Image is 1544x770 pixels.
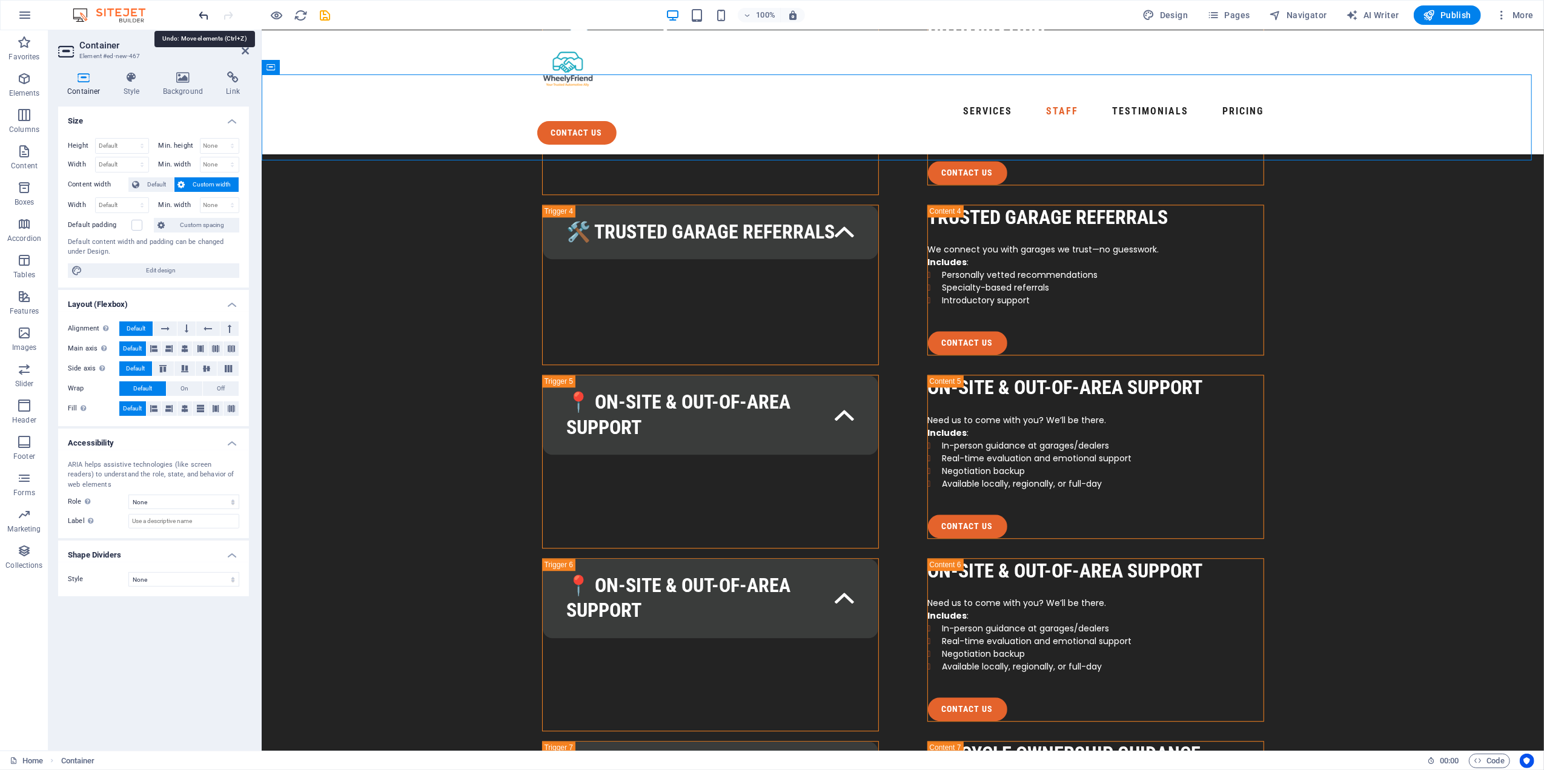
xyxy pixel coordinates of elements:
button: Custom width [174,177,239,192]
h4: Size [58,107,249,128]
label: Height [68,142,95,149]
span: Custom spacing [168,218,236,232]
button: reload [294,8,308,22]
h4: Accessibility [58,429,249,450]
button: More [1491,5,1539,25]
button: Click here to leave preview mode and continue editing [270,8,284,22]
span: Publish [1423,9,1471,21]
span: Pages [1207,9,1250,21]
label: Min. width [159,161,200,168]
p: Footer [13,452,35,461]
button: Default [119,381,166,396]
p: Features [10,306,39,316]
label: Content width [68,177,128,192]
button: Default [119,341,146,356]
p: Content [11,161,38,171]
button: AI Writer [1342,5,1404,25]
span: Click to select. Double-click to edit [61,754,95,768]
h6: 100% [756,8,775,22]
label: Side axis [68,361,119,376]
button: Default [119,401,146,416]
p: Elements [9,88,40,98]
h2: Container [79,40,249,51]
div: Design (Ctrl+Alt+Y) [1138,5,1193,25]
button: Off [203,381,239,396]
label: Fill [68,401,119,416]
h4: Link [217,71,249,97]
label: Min. width [159,202,200,208]
span: Default [126,361,145,376]
span: Edit design [86,263,236,278]
p: Header [12,415,36,425]
span: Navigator [1270,9,1327,21]
h4: Container [58,71,114,97]
span: Design [1143,9,1188,21]
h6: Session time [1427,754,1459,768]
p: Accordion [7,234,41,243]
label: Alignment [68,321,119,336]
h4: Style [114,71,154,97]
input: Use a descriptive name [128,514,239,528]
p: Marketing [7,524,41,534]
span: Default [123,341,142,356]
span: AI Writer [1347,9,1399,21]
button: On [167,381,202,396]
span: More [1496,9,1534,21]
span: Style [68,575,84,583]
button: Default [119,321,153,336]
button: Edit design [68,263,239,278]
button: save [318,8,333,22]
span: Default [127,321,145,336]
span: Off [217,381,225,396]
h3: Element #ed-new-467 [79,51,225,62]
label: Label [68,514,128,528]
button: undo [197,8,211,22]
p: Slider [15,379,34,389]
span: Custom width [189,177,236,192]
button: 100% [738,8,781,22]
a: Click to cancel selection. Double-click to open Pages [10,754,43,768]
label: Wrap [68,381,119,396]
h4: Background [154,71,217,97]
p: Boxes [15,197,35,207]
button: Design [1138,5,1193,25]
label: Main axis [68,341,119,356]
i: On resize automatically adjust zoom level to fit chosen device. [787,10,798,21]
nav: breadcrumb [61,754,95,768]
label: Default padding [68,218,131,232]
button: Custom spacing [154,218,239,232]
span: Default [133,381,152,396]
span: 00 00 [1440,754,1459,768]
label: Width [68,161,95,168]
span: Default [123,401,142,416]
h4: Layout (Flexbox) [58,290,249,312]
div: ARIA helps assistive technologies (like screen readers) to understand the role, state, and behavi... [68,460,239,490]
p: Collections [5,561,42,570]
p: Tables [13,270,35,280]
i: Reload page [294,8,308,22]
p: Images [12,343,37,352]
button: Code [1469,754,1510,768]
i: Save (Ctrl+S) [319,8,333,22]
button: Pages [1202,5,1254,25]
span: Code [1474,754,1505,768]
p: Favorites [8,52,39,62]
span: : [1448,756,1450,765]
img: Editor Logo [70,8,161,22]
button: Usercentrics [1520,754,1534,768]
button: Default [119,361,152,376]
p: Columns [9,125,39,134]
button: Navigator [1265,5,1332,25]
span: On [181,381,188,396]
label: Width [68,202,95,208]
span: Role [68,495,94,509]
label: Min. height [159,142,200,149]
div: Default content width and padding can be changed under Design. [68,237,239,257]
button: Publish [1414,5,1481,25]
p: Forms [13,488,35,498]
button: Default [128,177,174,192]
span: Default [143,177,170,192]
h4: Shape Dividers [58,541,249,562]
